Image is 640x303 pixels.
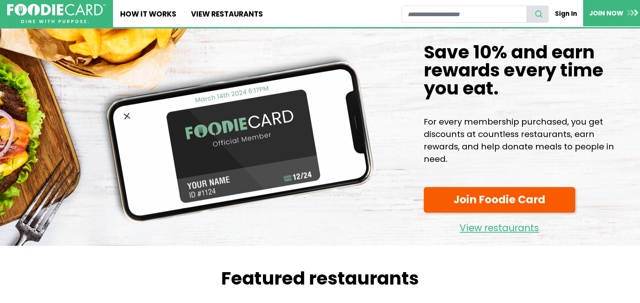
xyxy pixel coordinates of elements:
[424,216,575,236] a: View restaurants
[527,6,548,23] button: search
[548,5,583,22] a: Sign In
[424,43,621,97] h1: Save 10% and earn rewards every time you eat.
[424,116,621,165] p: For every membership purchased, you get discounts at countless restaurants, earn rewards, and hel...
[7,4,106,24] img: FoodieCard; Eat, Drink, Save, Donate
[57,268,584,289] h2: Featured restaurants
[424,187,575,213] a: Join Foodie Card
[402,6,527,23] input: restaurant search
